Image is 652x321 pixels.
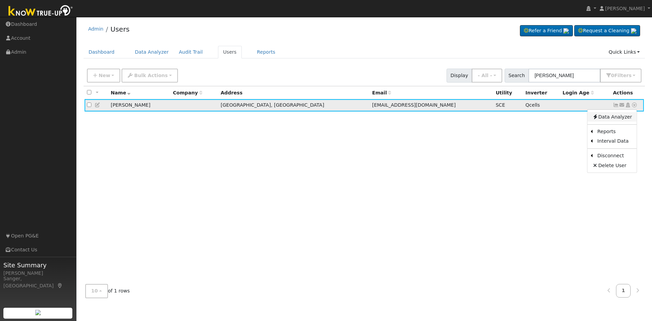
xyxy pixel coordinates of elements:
[372,90,391,95] span: Email
[98,73,110,78] span: New
[122,69,178,83] button: Bulk Actions
[631,28,636,34] img: retrieve
[614,73,632,78] span: Filter
[603,46,645,58] a: Quick Links
[496,89,521,96] div: Utility
[221,89,367,96] div: Address
[130,46,174,58] a: Data Analyzer
[605,6,645,11] span: [PERSON_NAME]
[85,284,130,298] span: of 1 rows
[35,310,41,315] img: retrieve
[174,46,208,58] a: Audit Trail
[574,25,640,37] a: Request a Cleaning
[525,89,558,96] div: Inverter
[108,99,170,112] td: [PERSON_NAME]
[631,102,637,109] a: Other actions
[173,90,202,95] span: Company name
[520,25,573,37] a: Refer a Friend
[505,69,529,83] span: Search
[95,102,101,108] a: Edit User
[593,127,637,137] a: Reports
[218,46,242,58] a: Users
[629,73,631,78] span: s
[587,112,637,122] a: Data Analyzer
[563,90,594,95] span: Days since last login
[616,284,631,297] a: 1
[625,102,631,108] a: Login As
[525,102,540,108] span: Qcells
[134,73,168,78] span: Bulk Actions
[3,261,73,270] span: Site Summary
[472,69,502,83] button: - All -
[85,284,108,298] button: 10
[84,46,120,58] a: Dashboard
[91,288,98,293] span: 10
[87,69,121,83] button: New
[110,25,129,33] a: Users
[600,69,641,83] button: 0Filters
[3,270,73,277] div: [PERSON_NAME]
[587,161,637,170] a: Delete User
[613,89,641,96] div: Actions
[619,102,625,109] a: jgocke@desertind.net
[57,283,63,288] a: Map
[563,28,569,34] img: retrieve
[496,102,505,108] span: SCE
[218,99,370,112] td: [GEOGRAPHIC_DATA], [GEOGRAPHIC_DATA]
[111,90,131,95] span: Name
[5,4,76,19] img: Know True-Up
[613,102,619,108] a: Show Graph
[593,137,637,146] a: Interval Data
[447,69,472,83] span: Display
[372,102,456,108] span: [EMAIL_ADDRESS][DOMAIN_NAME]
[88,26,104,32] a: Admin
[528,69,600,83] input: Search
[252,46,280,58] a: Reports
[3,275,73,289] div: Sanger, [GEOGRAPHIC_DATA]
[593,151,637,161] a: Disconnect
